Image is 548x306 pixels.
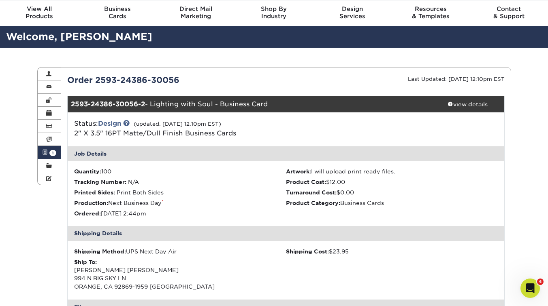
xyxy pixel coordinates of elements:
span: Direct Mail [157,5,235,13]
a: Resources& Templates [391,0,469,26]
strong: Printed Sides: [74,189,115,196]
div: Order 2593-24386-30056 [61,74,286,86]
strong: Ship To: [74,259,97,265]
strong: Production: [74,200,108,206]
iframe: Intercom live chat [520,279,540,298]
div: Industry [235,5,313,20]
li: 100 [74,167,286,175]
small: (updated: [DATE] 12:10pm EST) [134,121,221,127]
div: [PERSON_NAME] [PERSON_NAME] 994 N BIG SKY LN ORANGE, CA 92869-1959 [GEOGRAPHIC_DATA] [74,258,286,291]
strong: Shipping Cost: [286,248,329,255]
small: Last Updated: [DATE] 12:10pm EST [408,76,505,82]
strong: Turnaround Cost: [286,189,337,196]
span: 1 [49,150,56,156]
strong: 2593-24386-30056-2 [71,100,145,108]
li: $12.00 [286,178,498,186]
a: Design [98,120,121,127]
div: Services [313,5,391,20]
a: BusinessCards [78,0,156,26]
li: Next Business Day [74,199,286,207]
div: - Lighting with Soul - Business Card [68,96,431,112]
strong: Artwork: [286,168,311,175]
span: Design [313,5,391,13]
div: Marketing [157,5,235,20]
div: Status: [68,119,358,138]
a: Contact& Support [470,0,548,26]
span: Resources [391,5,469,13]
div: Cards [78,5,156,20]
strong: Tracking Number: [74,179,126,185]
div: UPS Next Day Air [74,247,286,255]
a: 2" X 3.5" 16PT Matte/Dull Finish Business Cards [74,129,236,137]
a: DesignServices [313,0,391,26]
span: Shop By [235,5,313,13]
a: Shop ByIndustry [235,0,313,26]
span: Business [78,5,156,13]
span: Contact [470,5,548,13]
span: 4 [537,279,544,285]
strong: Product Cost: [286,179,326,185]
strong: Shipping Method: [74,248,126,255]
span: Print Both Sides [117,189,164,196]
a: Direct MailMarketing [157,0,235,26]
a: 1 [38,146,61,159]
div: & Templates [391,5,469,20]
div: Shipping Details [68,226,504,241]
div: view details [431,100,504,108]
strong: Product Category: [286,200,340,206]
div: & Support [470,5,548,20]
a: view details [431,96,504,112]
span: N/A [128,179,139,185]
li: I will upload print ready files. [286,167,498,175]
div: Job Details [68,146,504,161]
strong: Quantity: [74,168,101,175]
iframe: Google Customer Reviews [2,281,69,303]
li: Business Cards [286,199,498,207]
li: $0.00 [286,188,498,196]
li: [DATE] 2:44pm [74,209,286,217]
strong: Ordered: [74,210,101,217]
div: $23.95 [286,247,498,255]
